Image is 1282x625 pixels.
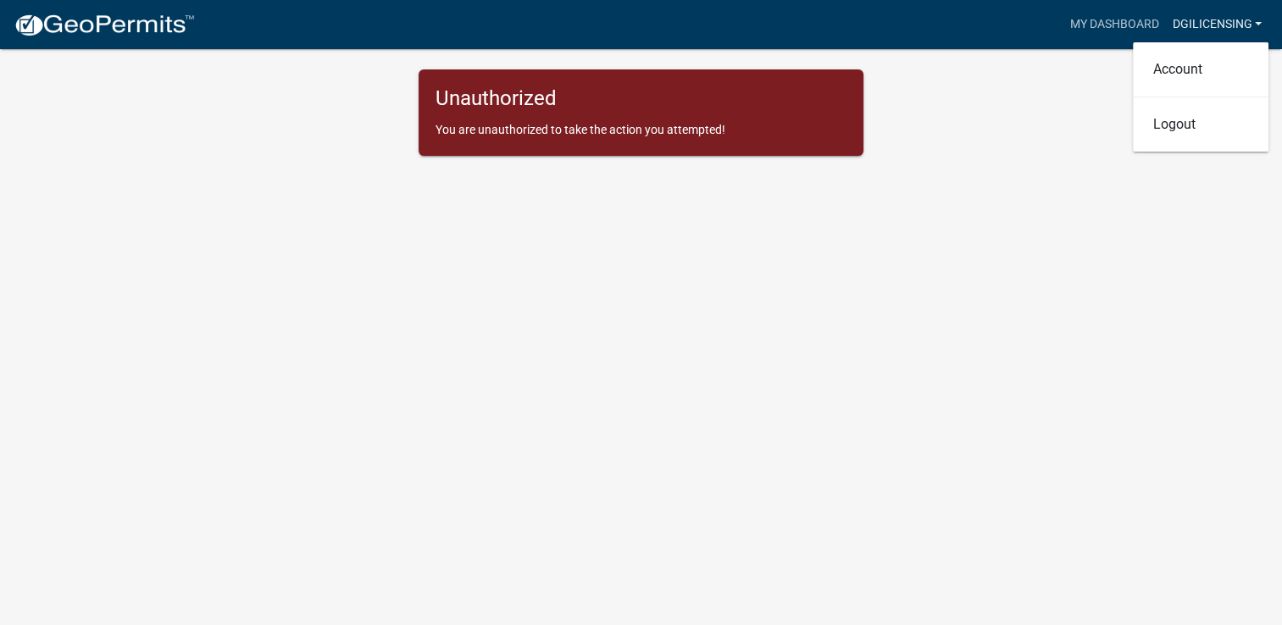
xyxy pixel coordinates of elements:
[1133,42,1268,152] div: dgilicensing
[436,86,846,111] h5: Unauthorized
[1133,49,1268,90] a: Account
[436,121,846,139] p: You are unauthorized to take the action you attempted!
[1165,8,1268,41] a: dgilicensing
[1063,8,1165,41] a: My Dashboard
[1133,104,1268,145] a: Logout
